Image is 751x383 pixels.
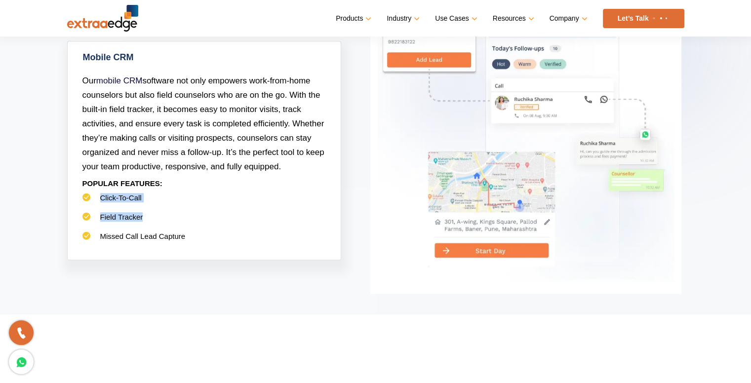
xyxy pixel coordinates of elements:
li: Field Tracker [82,212,326,231]
a: Let’s Talk [603,9,684,28]
li: Missed Call Lead Capture [82,231,326,251]
li: Click-To-Call [82,193,326,212]
a: Industry [387,11,418,26]
a: Resources [493,11,532,26]
p: POPULAR FEATURES: [82,174,326,193]
a: Mobile CRM [68,41,341,74]
a: Use Cases [435,11,475,26]
a: mobile CRM [96,76,143,85]
a: Company [550,11,586,26]
span: Our software not only empowers work-from-home counselors but also field counselors who are on the... [82,76,324,171]
a: Products [336,11,369,26]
